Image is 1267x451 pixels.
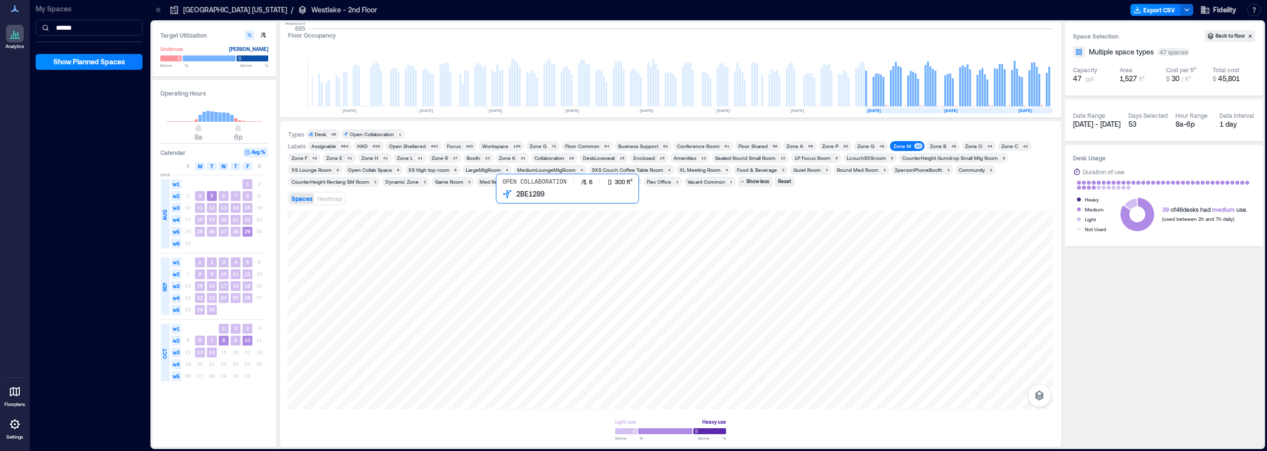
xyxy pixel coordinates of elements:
div: 3 [881,167,887,173]
text: 14 [209,349,215,355]
text: 9 [210,271,213,277]
span: w1 [171,257,181,267]
div: 46 [949,143,958,149]
text: 10 [244,337,250,343]
span: 2025 [160,172,170,178]
div: Zone H [361,154,378,161]
text: 22 [244,216,250,222]
span: Spaces [292,195,312,202]
text: [DATE] [640,108,653,113]
text: 13 [221,204,227,210]
div: 1 day [1219,119,1256,129]
div: HAD [357,143,368,150]
div: Quiet Room [793,166,821,173]
text: 9 [234,337,237,343]
div: Medium [1085,204,1104,214]
div: Zone P [822,143,838,150]
button: Avg % [244,148,268,157]
span: Show Planned Spaces [53,57,125,67]
span: 30 [1171,74,1179,83]
text: 23 [209,295,215,301]
span: Multiple space types [1089,47,1154,57]
div: Light use [615,417,636,427]
span: w2 [171,269,181,279]
div: Hour Range [1175,111,1208,119]
button: Show Planned Spaces [36,54,143,70]
div: Game Room [435,178,463,185]
span: 45,801 [1218,74,1240,83]
div: Enclosed [633,154,655,161]
span: AUG [161,210,169,220]
span: ft² [1139,75,1145,82]
span: Below % [160,62,188,68]
span: 1,527 [1120,74,1137,83]
div: Zone A [786,143,803,150]
div: 33 [483,155,491,161]
text: 15 [244,204,250,210]
span: 39 [1162,206,1169,213]
div: 626 [371,143,382,149]
div: 41 [345,155,354,161]
div: 64 [602,143,611,149]
div: 2 [422,179,428,185]
text: 29 [244,228,250,234]
div: Floor Common [565,143,599,150]
a: Settings [3,412,27,443]
text: 13 [197,349,203,355]
div: 50 [841,143,850,149]
div: Flex Office [647,178,671,185]
span: 47 [1073,74,1081,84]
text: 26 [209,228,215,234]
div: 44 [985,143,994,149]
div: 47 [914,143,923,149]
span: ppl [1085,75,1094,83]
span: M [198,162,202,170]
div: Amenities [674,154,696,161]
text: 25 [197,228,203,234]
p: Settings [6,434,23,440]
div: Vacant Common [687,178,725,185]
p: Floorplans [4,401,25,407]
span: Above % [698,435,726,441]
p: Analytics [5,44,24,50]
div: CounterHeight Gumdrop Small Mtg Room [902,154,998,161]
div: Zone R [432,154,448,161]
button: Reset [775,177,795,187]
div: SXS Couch Coffee Table Room [592,166,663,173]
text: 11 [197,204,203,210]
span: T [234,162,237,170]
div: 12 [699,155,708,161]
div: Dynamic Zone [386,178,419,185]
div: 56 [771,143,779,149]
text: 21 [233,216,239,222]
div: Data Interval [1219,111,1254,119]
div: MediumLoungeMtgRoom [517,166,576,173]
span: T [210,162,213,170]
div: 16 [618,155,626,161]
text: 18 [233,283,239,289]
span: w3 [171,281,181,291]
div: Labels [288,142,306,150]
span: Heatmap [317,195,342,202]
div: 6 [395,167,401,173]
span: F [246,162,249,170]
div: LargeMtgRoom [466,166,501,173]
div: 31 [519,155,527,161]
div: 47 spaces [1158,48,1190,56]
span: w2 [171,191,181,201]
div: Floor Shared [738,143,768,150]
text: 1 [246,181,249,187]
text: [DATE] [1019,108,1032,113]
div: 46 [329,131,338,137]
div: 2 [372,179,378,185]
div: 42 [310,155,319,161]
text: 4 [234,259,237,265]
text: 22 [197,295,203,301]
div: [PERSON_NAME] [229,44,268,54]
div: Date Range [1073,111,1105,119]
text: 7 [234,193,237,199]
text: 1 [198,259,201,265]
div: 4 [724,167,730,173]
div: Open Collab Space [348,166,392,173]
div: 4 [666,167,672,173]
